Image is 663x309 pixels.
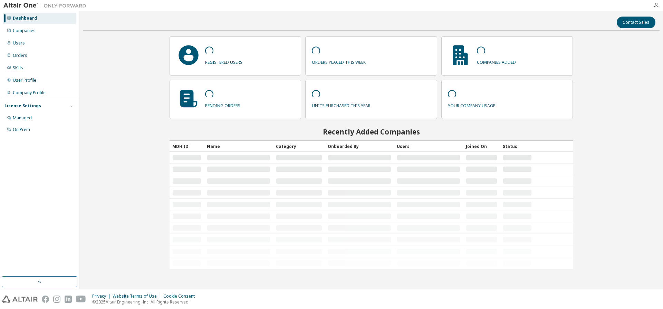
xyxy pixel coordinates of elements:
div: Users [13,40,25,46]
img: Altair One [3,2,90,9]
img: instagram.svg [53,296,60,303]
h2: Recently Added Companies [170,127,573,136]
button: Contact Sales [617,17,655,28]
div: Users [397,141,460,152]
div: Orders [13,53,27,58]
p: registered users [205,57,242,65]
img: linkedin.svg [65,296,72,303]
div: Joined On [466,141,497,152]
div: Name [207,141,270,152]
p: units purchased this year [312,101,371,109]
p: orders placed this week [312,57,366,65]
div: On Prem [13,127,30,132]
img: altair_logo.svg [2,296,38,303]
div: Companies [13,28,36,33]
img: youtube.svg [76,296,86,303]
p: your company usage [448,101,495,109]
div: Status [503,141,532,152]
div: Onboarded By [328,141,391,152]
div: Cookie Consent [163,293,199,299]
div: Managed [13,115,32,121]
div: SKUs [13,65,23,71]
p: © 2025 Altair Engineering, Inc. All Rights Reserved. [92,299,199,305]
div: License Settings [4,103,41,109]
div: Dashboard [13,16,37,21]
p: pending orders [205,101,240,109]
div: Category [276,141,322,152]
div: Website Terms of Use [113,293,163,299]
p: companies added [477,57,516,65]
div: User Profile [13,78,36,83]
div: Company Profile [13,90,46,96]
div: MDH ID [172,141,201,152]
img: facebook.svg [42,296,49,303]
div: Privacy [92,293,113,299]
